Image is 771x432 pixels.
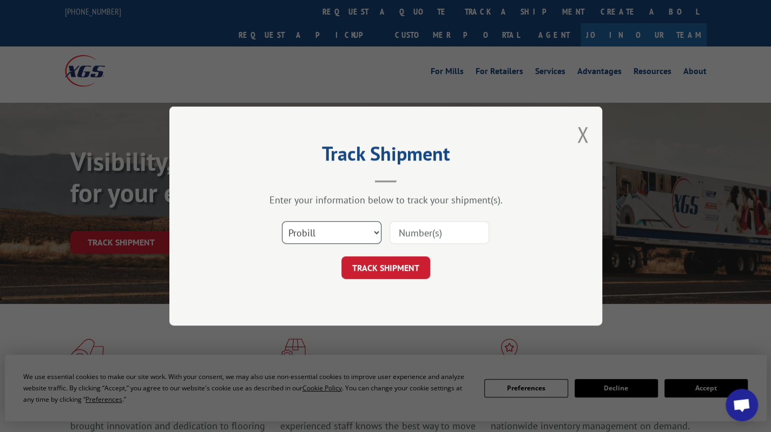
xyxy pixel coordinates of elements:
[390,221,489,244] input: Number(s)
[577,120,589,149] button: Close modal
[223,146,548,167] h2: Track Shipment
[726,389,758,421] div: Open chat
[341,256,430,279] button: TRACK SHIPMENT
[223,194,548,206] div: Enter your information below to track your shipment(s).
